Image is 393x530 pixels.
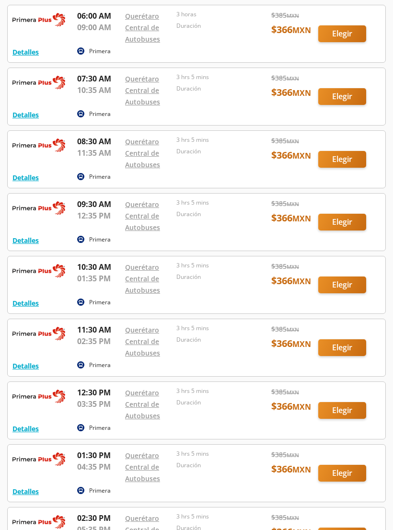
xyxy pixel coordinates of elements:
[12,173,39,183] button: Detalles
[12,110,39,120] button: Detalles
[12,235,39,245] button: Detalles
[125,200,159,209] a: Querétaro
[12,298,39,308] button: Detalles
[125,451,159,460] a: Querétaro
[89,235,111,244] p: Primera
[125,23,160,44] a: Central de Autobuses
[125,462,160,483] a: Central de Autobuses
[125,274,160,295] a: Central de Autobuses
[125,263,159,272] a: Querétaro
[89,110,111,118] p: Primera
[12,361,39,371] button: Detalles
[125,74,159,83] a: Querétaro
[125,86,160,106] a: Central de Autobuses
[125,149,160,169] a: Central de Autobuses
[89,298,111,307] p: Primera
[125,400,160,420] a: Central de Autobuses
[125,12,159,21] a: Querétaro
[89,173,111,181] p: Primera
[89,424,111,432] p: Primera
[125,337,160,357] a: Central de Autobuses
[12,486,39,496] button: Detalles
[89,486,111,495] p: Primera
[89,47,111,56] p: Primera
[125,388,159,397] a: Querétaro
[12,424,39,434] button: Detalles
[125,137,159,146] a: Querétaro
[89,361,111,369] p: Primera
[12,47,39,57] button: Detalles
[125,325,159,334] a: Querétaro
[125,211,160,232] a: Central de Autobuses
[125,514,159,523] a: Querétaro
